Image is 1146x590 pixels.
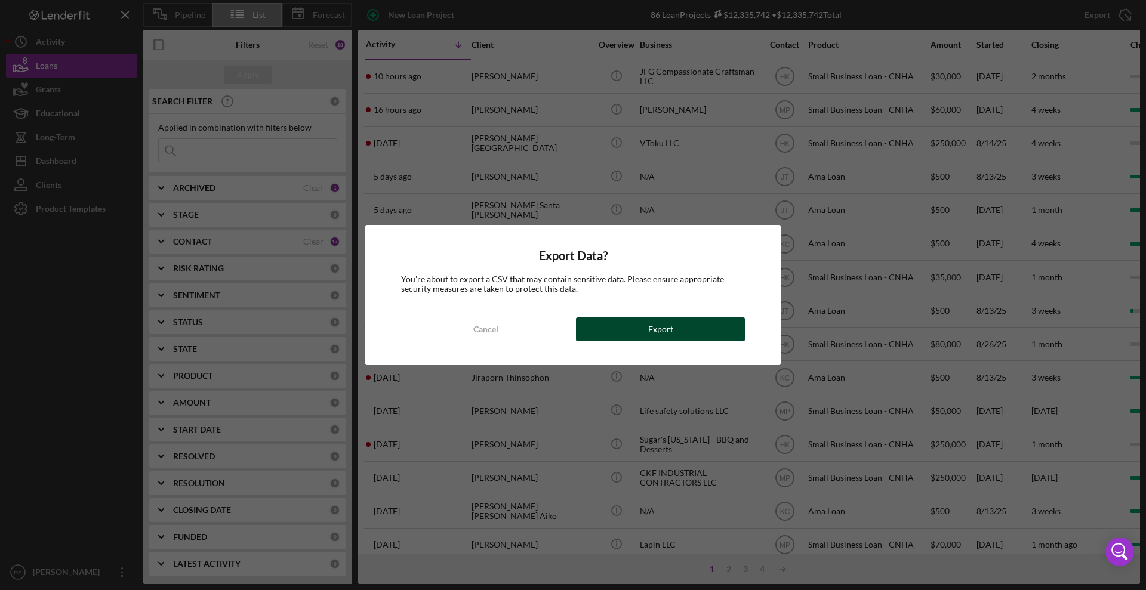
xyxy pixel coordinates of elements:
[473,317,498,341] div: Cancel
[401,249,745,262] h4: Export Data?
[648,317,673,341] div: Export
[576,317,745,341] button: Export
[401,317,570,341] button: Cancel
[1105,538,1134,566] div: Open Intercom Messenger
[401,274,745,294] div: You're about to export a CSV that may contain sensitive data. Please ensure appropriate security ...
